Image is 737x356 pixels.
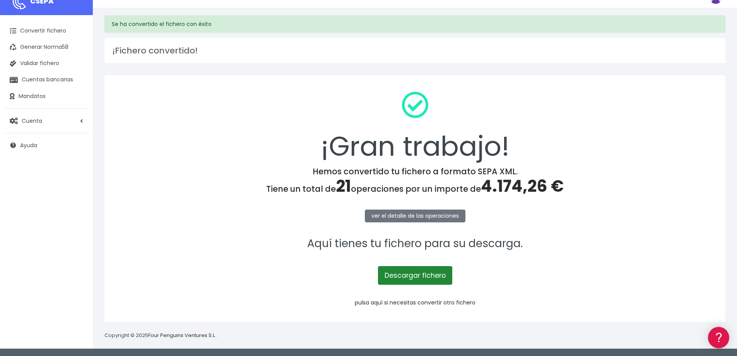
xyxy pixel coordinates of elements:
[4,88,89,105] a: Mandatos
[8,98,147,110] a: Formatos
[115,235,715,253] p: Aquí tienes tu fichero para su descarga.
[4,72,89,88] a: Cuentas bancarias
[8,86,147,93] div: Convertir ficheros
[365,210,465,222] a: ver el detalle de las operaciones
[104,332,217,340] p: Copyright © 2025 .
[4,113,89,129] a: Cuenta
[8,122,147,134] a: Videotutoriales
[8,134,147,146] a: Perfiles de empresas
[112,46,718,56] h3: ¡Fichero convertido!
[355,299,475,306] a: pulsa aquí si necesitas convertir otro fichero
[8,154,147,161] div: Facturación
[336,175,351,198] span: 21
[8,110,147,122] a: Problemas habituales
[8,54,147,61] div: Información general
[8,66,147,78] a: Información general
[378,266,452,285] a: Descargar fichero
[8,207,147,221] button: Contáctanos
[115,85,715,167] div: ¡Gran trabajo!
[20,141,37,149] span: Ayuda
[8,186,147,193] div: Programadores
[104,15,725,33] div: Se ha convertido el fichero con éxito
[4,23,89,39] a: Convertir fichero
[4,137,89,153] a: Ayuda
[481,175,564,198] span: 4.174,26 €
[4,39,89,55] a: Generar Norma58
[115,167,715,196] h4: Hemos convertido tu fichero a formato SEPA XML. Tiene un total de operaciones por un importe de
[106,223,149,230] a: POWERED BY ENCHANT
[4,55,89,72] a: Validar fichero
[148,332,216,339] a: Four Penguins Ventures S.L.
[8,166,147,178] a: General
[8,198,147,210] a: API
[22,117,42,124] span: Cuenta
